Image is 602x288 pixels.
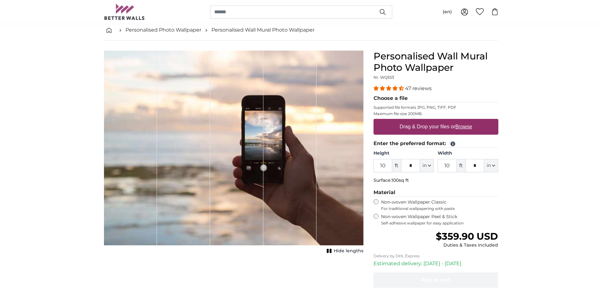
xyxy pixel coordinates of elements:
p: Supported file formats JPG, PNG, TIFF, PDF [374,105,498,110]
u: Browse [455,124,472,129]
span: 4.38 stars [374,85,405,91]
legend: Choose a file [374,95,498,102]
span: Add to cart [421,277,451,283]
a: Personalised Wall Mural Photo Wallpaper [211,26,314,34]
p: Estimated delivery: [DATE] - [DATE] [374,260,498,267]
label: Height [374,150,434,156]
span: $359.90 USD [436,230,498,242]
span: ft [457,159,465,172]
span: ft [392,159,401,172]
span: in [487,162,491,169]
label: Width [438,150,498,156]
span: For traditional wallpapering with paste [381,206,498,211]
div: 1 of 1 [104,51,363,255]
button: in [484,159,498,172]
span: 47 reviews [405,85,432,91]
button: in [420,159,434,172]
span: in [423,162,427,169]
div: Duties & Taxes included [436,242,498,248]
p: Delivery by DHL Express [374,254,498,259]
button: (en) [438,6,457,18]
nav: breadcrumbs [104,20,498,40]
label: Non-woven Wallpaper Peel & Stick [381,214,498,226]
span: Hide lengths [334,248,363,254]
label: Drag & Drop your files or [397,120,474,133]
span: Nr. WQ553 [374,75,394,80]
button: Hide lengths [325,247,363,255]
img: Betterwalls [104,4,145,20]
label: Non-woven Wallpaper Classic [381,199,498,211]
p: Surface: [374,177,498,184]
a: Personalised Photo Wallpaper [125,26,201,34]
h1: Personalised Wall Mural Photo Wallpaper [374,51,498,73]
span: Self-adhesive wallpaper for easy application [381,221,498,226]
legend: Material [374,189,498,197]
span: 100sq ft [392,177,409,183]
p: Maximum file size 200MB. [374,111,498,116]
legend: Enter the preferred format: [374,140,498,148]
button: Add to cart [374,273,498,288]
